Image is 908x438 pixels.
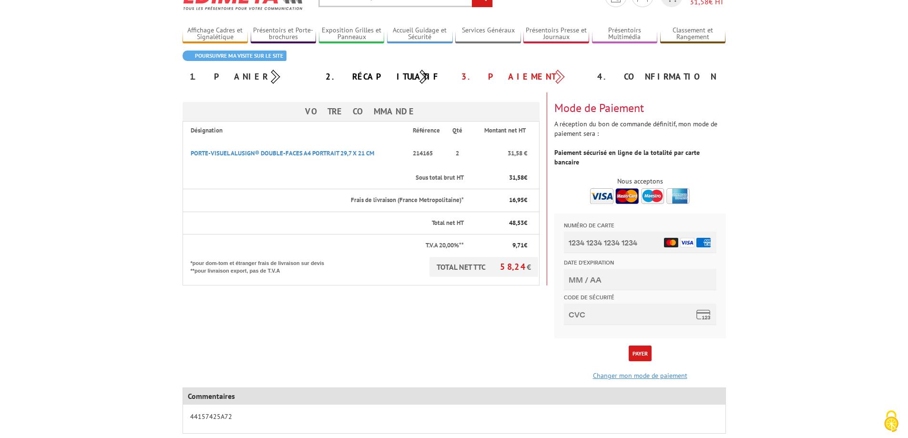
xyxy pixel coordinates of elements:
p: € [472,196,527,205]
label: Code de sécurité [10,81,162,88]
a: Exposition Grilles et Panneaux [319,26,385,42]
a: Présentoirs et Porte-brochures [251,26,316,42]
h3: Mode de Paiement [554,102,726,114]
input: MM / AA [10,55,162,77]
a: Accueil Guidage et Sécurité [387,26,453,42]
div: 1. Panier [183,68,318,85]
img: accepted.png [590,188,690,204]
input: CVC [10,90,162,112]
p: € [472,241,527,250]
p: TOTAL NET TTC € [429,257,538,277]
p: 214165 [410,144,442,163]
p: 44157425A72 [190,412,718,421]
th: Total net HT [183,212,465,234]
p: Référence [410,126,442,135]
label: Numéro de carte [10,10,162,16]
button: Cookies (fenêtre modale) [875,406,908,438]
a: Présentoirs Multimédia [592,26,658,42]
label: Date d'expiration [10,47,162,53]
div: 4. Confirmation [590,68,726,85]
span: 16,95 [509,196,524,204]
div: 3. Paiement [454,68,590,85]
a: Poursuivre ma visite sur le site [183,51,286,61]
div: A réception du bon de commande définitif, mon mode de paiement sera : [547,92,733,380]
a: Présentoirs Presse et Journaux [523,26,589,42]
a: Affichage Cadres et Signalétique [183,26,248,42]
div: Nous acceptons [554,176,726,186]
p: Désignation [191,126,402,135]
h3: Votre Commande [183,102,540,121]
div: Commentaires [183,388,725,405]
a: 2. Récapitulatif [326,71,440,82]
p: *pour dom-tom et étranger frais de livraison sur devis **pour livraison export, pas de T.V.A [191,257,334,275]
th: Frais de livraison (France Metropolitaine)* [183,189,465,212]
a: Services Généraux [455,26,521,42]
a: Classement et Rangement [660,26,726,42]
span: 31,58 [509,173,524,182]
p: 31,58 € [472,149,527,158]
img: Cookies (fenêtre modale) [879,409,903,433]
p: € [472,219,527,228]
p: T.V.A 20,00%** [191,241,464,250]
span: 58,24 [500,261,527,272]
a: Changer mon mode de paiement [593,371,687,380]
span: 9,71 [512,241,524,249]
button: Payer [629,346,652,361]
p: € [472,173,527,183]
strong: Paiement sécurisé en ligne de la totalité par carte bancaire [554,148,700,166]
a: PORTE-VISUEL ALUSIGN® DOUBLE-FACES A4 PORTRAIT 29,7 X 21 CM [191,149,374,157]
p: Qté [451,126,464,135]
input: 1234 1234 1234 1234 [10,18,162,40]
p: 2 [451,149,464,158]
th: Sous total brut HT [183,167,465,189]
span: 48,53 [509,219,524,227]
p: Montant net HT [472,126,538,135]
